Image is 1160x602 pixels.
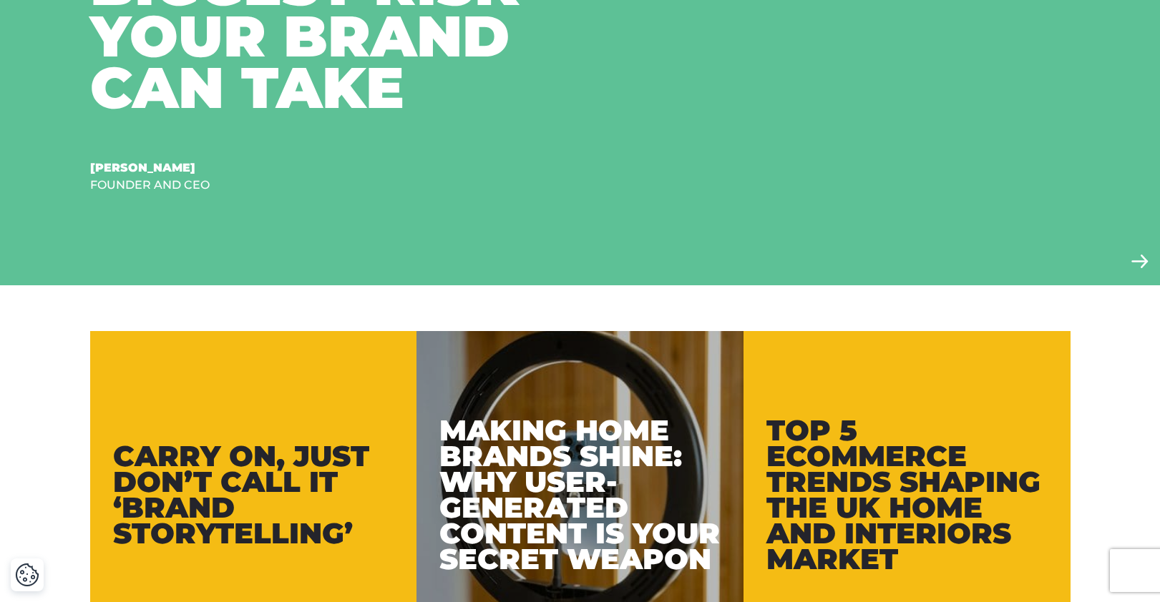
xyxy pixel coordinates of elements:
div: Carry On, Just Don’t Call It ‘Brand Storytelling’ [113,443,394,546]
div: Making Home Brands Shine: Why User-Generated Content is Your Secret Weapon [439,418,721,572]
img: Revisit consent button [15,563,39,587]
div: Top 5 Ecommerce Trends Shaping the UK Home and Interiors Market [766,418,1048,572]
button: Cookie Settings [15,563,39,587]
div: [PERSON_NAME] [90,159,570,177]
div: Founder and CEO [90,177,570,194]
